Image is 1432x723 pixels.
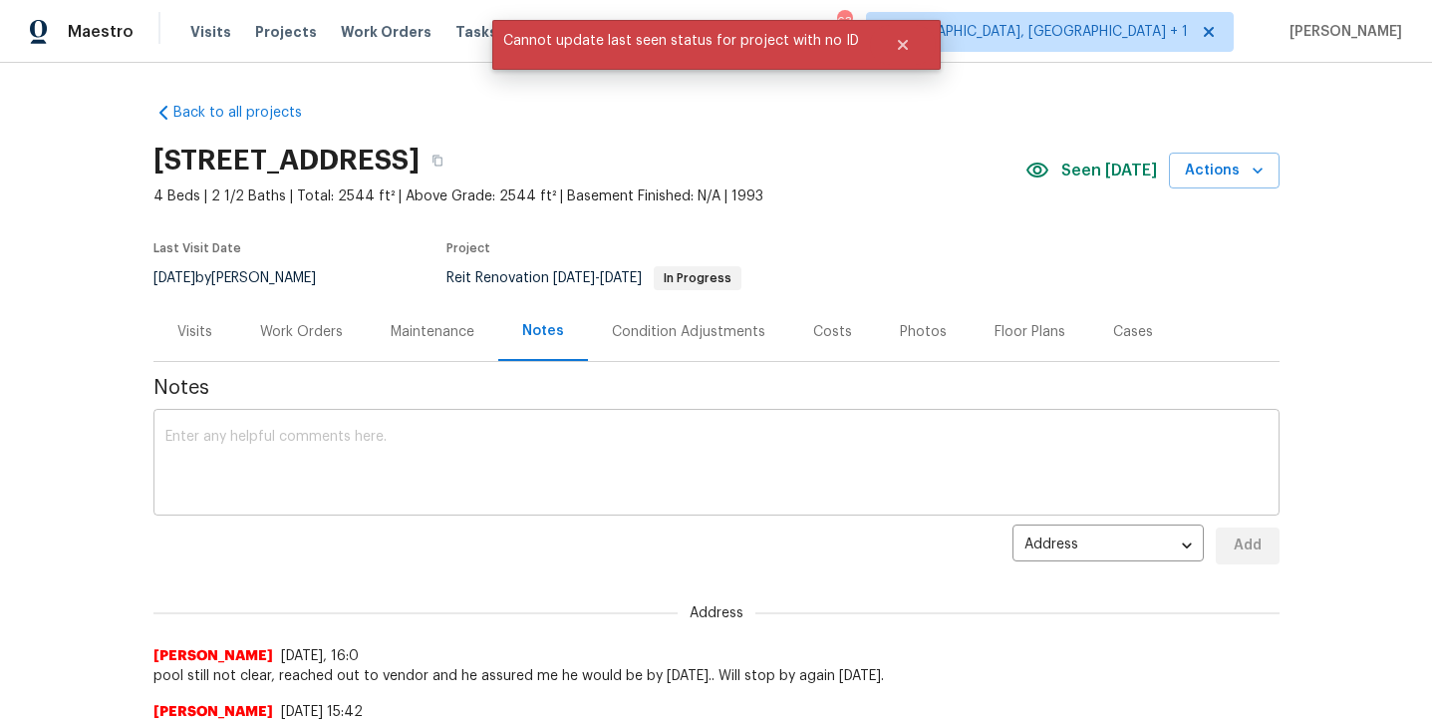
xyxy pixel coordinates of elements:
[455,25,497,39] span: Tasks
[1282,22,1402,42] span: [PERSON_NAME]
[612,322,765,342] div: Condition Adjustments
[281,705,363,719] span: [DATE] 15:42
[153,266,340,290] div: by [PERSON_NAME]
[813,322,852,342] div: Costs
[870,25,936,65] button: Close
[153,702,273,722] span: [PERSON_NAME]
[883,22,1188,42] span: [GEOGRAPHIC_DATA], [GEOGRAPHIC_DATA] + 1
[255,22,317,42] span: Projects
[341,22,431,42] span: Work Orders
[153,666,1280,686] span: pool still not clear, reached out to vendor and he assured me he would be by [DATE].. Will stop b...
[153,378,1280,398] span: Notes
[1169,153,1280,189] button: Actions
[553,271,595,285] span: [DATE]
[153,271,195,285] span: [DATE]
[190,22,231,42] span: Visits
[1012,522,1204,570] div: Address
[391,322,474,342] div: Maintenance
[177,322,212,342] div: Visits
[600,271,642,285] span: [DATE]
[420,143,455,179] button: Copy Address
[995,322,1065,342] div: Floor Plans
[837,12,851,32] div: 63
[1185,159,1264,183] span: Actions
[553,271,642,285] span: -
[1061,161,1157,181] span: Seen [DATE]
[900,322,947,342] div: Photos
[656,272,739,284] span: In Progress
[153,646,273,666] span: [PERSON_NAME]
[446,242,490,254] span: Project
[153,151,420,171] h2: [STREET_ADDRESS]
[260,322,343,342] div: Work Orders
[522,321,564,341] div: Notes
[153,242,241,254] span: Last Visit Date
[492,20,870,62] span: Cannot update last seen status for project with no ID
[446,271,741,285] span: Reit Renovation
[678,603,755,623] span: Address
[1113,322,1153,342] div: Cases
[281,649,359,663] span: [DATE], 16:0
[153,186,1025,206] span: 4 Beds | 2 1/2 Baths | Total: 2544 ft² | Above Grade: 2544 ft² | Basement Finished: N/A | 1993
[153,103,345,123] a: Back to all projects
[68,22,134,42] span: Maestro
